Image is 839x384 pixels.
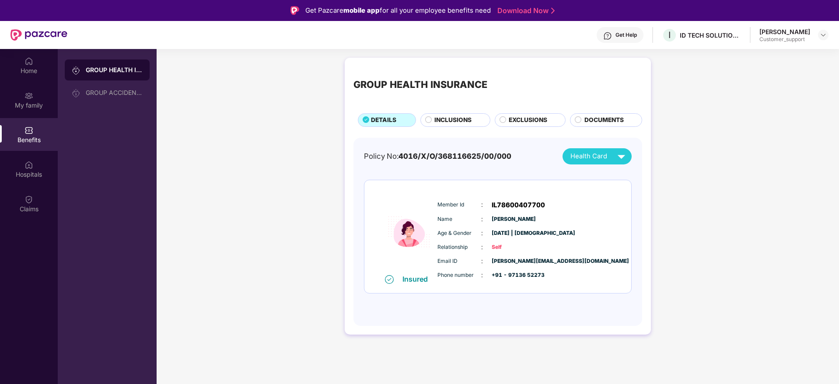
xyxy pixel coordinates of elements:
[402,275,433,283] div: Insured
[364,150,511,162] div: Policy No:
[437,243,481,251] span: Relationship
[668,30,671,40] span: I
[86,66,143,74] div: GROUP HEALTH INSURANCE
[437,229,481,237] span: Age & Gender
[481,214,483,224] span: :
[584,115,624,125] span: DOCUMENTS
[492,257,535,265] span: [PERSON_NAME][EMAIL_ADDRESS][DOMAIN_NAME]
[86,89,143,96] div: GROUP ACCIDENTAL INSURANCE
[24,91,33,100] img: svg+xml;base64,PHN2ZyB3aWR0aD0iMjAiIGhlaWdodD0iMjAiIHZpZXdCb3g9IjAgMCAyMCAyMCIgZmlsbD0ibm9uZSIgeG...
[24,161,33,169] img: svg+xml;base64,PHN2ZyBpZD0iSG9zcGl0YWxzIiB4bWxucz0iaHR0cDovL3d3dy53My5vcmcvMjAwMC9zdmciIHdpZHRoPS...
[343,6,380,14] strong: mobile app
[492,215,535,223] span: [PERSON_NAME]
[290,6,299,15] img: Logo
[24,126,33,135] img: svg+xml;base64,PHN2ZyBpZD0iQmVuZWZpdHMiIHhtbG5zPSJodHRwOi8vd3d3LnczLm9yZy8yMDAwL3N2ZyIgd2lkdGg9Ij...
[24,195,33,204] img: svg+xml;base64,PHN2ZyBpZD0iQ2xhaW0iIHhtbG5zPSJodHRwOi8vd3d3LnczLm9yZy8yMDAwL3N2ZyIgd2lkdGg9IjIwIi...
[305,5,491,16] div: Get Pazcare for all your employee benefits need
[570,151,607,161] span: Health Card
[492,271,535,279] span: +91 - 97136 52273
[481,256,483,266] span: :
[759,36,810,43] div: Customer_support
[481,200,483,209] span: :
[383,189,435,275] img: icon
[551,6,555,15] img: Stroke
[437,271,481,279] span: Phone number
[437,257,481,265] span: Email ID
[481,228,483,238] span: :
[615,31,637,38] div: Get Help
[353,77,487,92] div: GROUP HEALTH INSURANCE
[72,66,80,75] img: svg+xml;base64,PHN2ZyB3aWR0aD0iMjAiIGhlaWdodD0iMjAiIHZpZXdCb3g9IjAgMCAyMCAyMCIgZmlsbD0ibm9uZSIgeG...
[437,215,481,223] span: Name
[371,115,396,125] span: DETAILS
[72,89,80,98] img: svg+xml;base64,PHN2ZyB3aWR0aD0iMjAiIGhlaWdodD0iMjAiIHZpZXdCb3g9IjAgMCAyMCAyMCIgZmlsbD0ibm9uZSIgeG...
[437,201,481,209] span: Member Id
[497,6,552,15] a: Download Now
[759,28,810,36] div: [PERSON_NAME]
[481,270,483,280] span: :
[481,242,483,252] span: :
[820,31,827,38] img: svg+xml;base64,PHN2ZyBpZD0iRHJvcGRvd24tMzJ4MzIiIHhtbG5zPSJodHRwOi8vd3d3LnczLm9yZy8yMDAwL3N2ZyIgd2...
[399,152,511,161] span: 4016/X/O/368116625/00/000
[680,31,741,39] div: ID TECH SOLUTIONS PVT LTD
[492,243,535,251] span: Self
[563,148,632,164] button: Health Card
[492,229,535,237] span: [DATE] | [DEMOGRAPHIC_DATA]
[24,57,33,66] img: svg+xml;base64,PHN2ZyBpZD0iSG9tZSIgeG1sbnM9Imh0dHA6Ly93d3cudzMub3JnLzIwMDAvc3ZnIiB3aWR0aD0iMjAiIG...
[492,200,545,210] span: IL78600407700
[603,31,612,40] img: svg+xml;base64,PHN2ZyBpZD0iSGVscC0zMngzMiIgeG1sbnM9Imh0dHA6Ly93d3cudzMub3JnLzIwMDAvc3ZnIiB3aWR0aD...
[434,115,472,125] span: INCLUSIONS
[509,115,547,125] span: EXCLUSIONS
[614,149,629,164] img: svg+xml;base64,PHN2ZyB4bWxucz0iaHR0cDovL3d3dy53My5vcmcvMjAwMC9zdmciIHZpZXdCb3g9IjAgMCAyNCAyNCIgd2...
[385,275,394,284] img: svg+xml;base64,PHN2ZyB4bWxucz0iaHR0cDovL3d3dy53My5vcmcvMjAwMC9zdmciIHdpZHRoPSIxNiIgaGVpZ2h0PSIxNi...
[10,29,67,41] img: New Pazcare Logo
